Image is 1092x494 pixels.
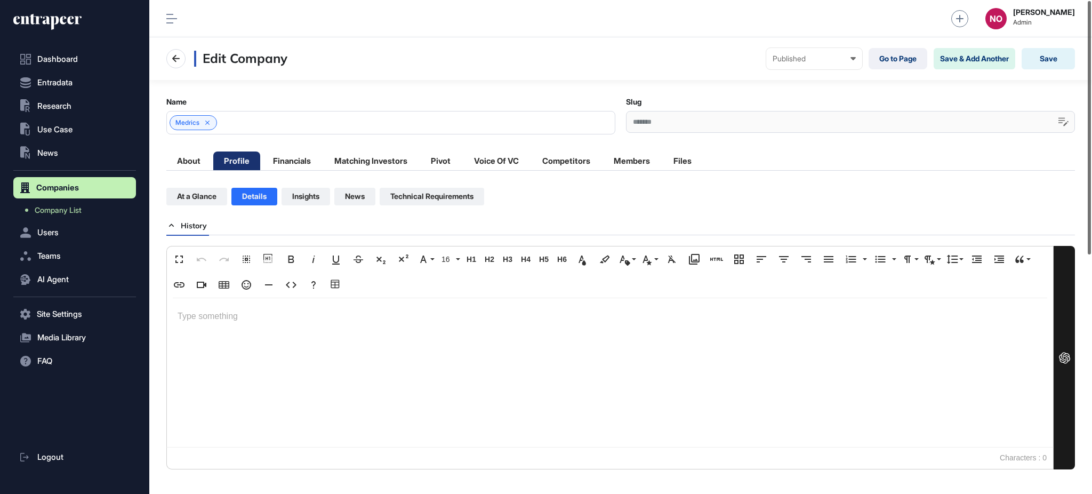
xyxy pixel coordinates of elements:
button: Align Left [751,249,772,270]
button: H3 [500,249,516,270]
button: H6 [554,249,570,270]
button: Superscript [393,249,413,270]
li: At a Glance [166,188,227,205]
button: Line Height [944,249,965,270]
button: H5 [536,249,552,270]
button: Decrease Indent (Ctrl+[) [967,249,987,270]
button: Entradata [13,72,136,93]
span: Users [37,228,59,237]
span: News [37,149,58,157]
li: Profile [213,152,260,170]
button: AI Agent [13,269,136,290]
button: FAQ [13,350,136,372]
div: History [166,216,209,235]
button: Fullscreen [169,249,189,270]
button: Responsive Layout [729,249,749,270]
span: Teams [37,252,61,260]
button: Site Settings [13,304,136,325]
span: Companies [36,184,79,192]
button: Select All [236,249,256,270]
span: AI Agent [37,275,69,284]
button: Emoticons [236,274,256,296]
button: Align Justify [818,249,839,270]
li: Insights [282,188,330,205]
button: Companies [13,177,136,198]
li: Voice Of VC [463,152,529,170]
button: Save [1022,48,1075,69]
span: Media Library [37,333,86,342]
span: Characters : 0 [994,448,1052,469]
span: Admin [1013,19,1075,26]
h3: Edit Company [194,51,287,67]
li: Details [231,188,277,205]
li: News [334,188,375,205]
button: Align Right [796,249,816,270]
span: Logout [37,453,63,461]
li: Financials [262,152,322,170]
span: 16 [439,255,455,264]
span: Site Settings [37,310,82,318]
label: Slug [626,98,641,106]
button: Quote [1011,249,1032,270]
li: Competitors [532,152,601,170]
button: Insert Table [214,274,234,296]
span: Medrics [175,119,199,126]
li: Matching Investors [324,152,418,170]
button: Ordered List [841,249,861,270]
button: Redo (Ctrl+Shift+Z) [214,249,234,270]
button: Paragraph Style [922,249,942,270]
span: H2 [481,255,497,264]
li: Members [603,152,661,170]
button: Insert Link (Ctrl+K) [169,274,189,296]
button: Add HTML [706,249,727,270]
button: Subscript [371,249,391,270]
button: Font Family [415,249,436,270]
button: Italic (Ctrl+I) [303,249,324,270]
a: Logout [13,447,136,468]
button: Bold (Ctrl+B) [281,249,301,270]
span: H4 [518,255,534,264]
button: Save & Add Another [934,48,1015,69]
button: Text Color [572,249,592,270]
span: Dashboard [37,55,78,63]
button: Underline (Ctrl+U) [326,249,346,270]
li: Files [663,152,702,170]
button: Unordered List [889,249,897,270]
a: Company List [19,201,136,220]
button: Use Case [13,119,136,140]
button: Teams [13,245,136,267]
button: Code View [281,274,301,296]
button: Paragraph Format [900,249,920,270]
span: H3 [500,255,516,264]
button: Increase Indent (Ctrl+]) [989,249,1009,270]
button: 16 [438,249,461,270]
a: Go to Page [869,48,927,69]
button: Inline Class [617,249,637,270]
li: Technical Requirements [380,188,484,205]
button: Clear Formatting [662,249,682,270]
button: H1 [463,249,479,270]
button: H2 [481,249,497,270]
button: Media Library [684,249,704,270]
button: Background Color [595,249,615,270]
span: Company List [35,206,82,214]
button: Align Center [774,249,794,270]
li: Pivot [420,152,461,170]
button: Insert Video [191,274,212,296]
button: Media Library [13,327,136,348]
div: NO [985,8,1007,29]
span: FAQ [37,357,52,365]
button: H4 [518,249,534,270]
span: Entradata [37,78,73,87]
span: H6 [554,255,570,264]
span: Research [37,102,71,110]
button: Research [13,95,136,117]
button: Table Builder [326,274,346,296]
button: Insert Horizontal Line [259,274,279,296]
button: Help (Ctrl+/) [303,274,324,296]
button: Users [13,222,136,243]
button: Show blocks [259,249,279,270]
button: Undo (Ctrl+Z) [191,249,212,270]
span: H1 [463,255,479,264]
span: H5 [536,255,552,264]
